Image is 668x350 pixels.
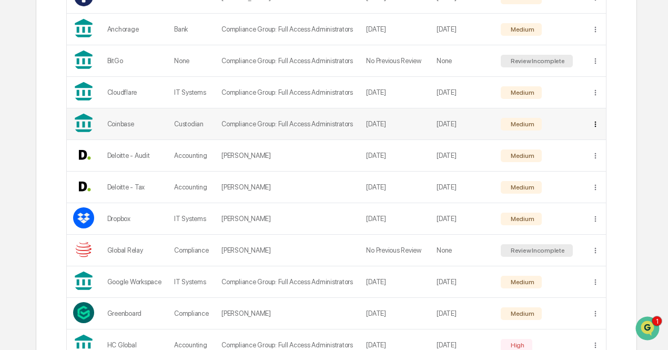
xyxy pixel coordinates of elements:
[11,31,191,47] p: How can we help?
[430,172,494,203] td: [DATE]
[215,14,360,45] td: Compliance Group: Full Access Administrators
[430,77,494,108] td: [DATE]
[360,14,430,45] td: [DATE]
[107,309,162,317] div: Greenboard
[430,235,494,266] td: None
[360,172,430,203] td: [DATE]
[430,14,494,45] td: [DATE]
[76,225,85,233] div: 🗄️
[73,302,94,323] img: Vendor Logo
[168,45,215,77] td: None
[73,207,94,228] img: Vendor Logo
[107,246,162,254] div: Global Relay
[72,219,135,238] a: 🗄️Attestations
[509,89,534,96] div: Medium
[11,89,29,108] img: 1746055101610-c473b297-6a78-478c-a979-82029cc54cd1
[509,121,534,128] div: Medium
[360,140,430,172] td: [DATE]
[11,170,27,187] img: Ashley Sweren
[509,310,534,317] div: Medium
[6,219,72,238] a: 🖐️Preclearance
[360,108,430,140] td: [DATE]
[168,203,215,235] td: IT Systems
[107,215,162,223] div: Dropbox
[73,176,94,197] img: Vendor Logo
[360,235,430,266] td: No Previous Review
[107,278,162,286] div: Google Workspace
[215,203,360,235] td: [PERSON_NAME]
[6,239,70,258] a: 🔎Data Lookup
[430,266,494,298] td: [DATE]
[33,152,85,160] span: [PERSON_NAME]
[360,45,430,77] td: No Previous Review
[509,152,534,159] div: Medium
[168,172,215,203] td: Accounting
[360,298,430,329] td: [DATE]
[107,25,162,33] div: Anchorage
[87,152,91,160] span: •
[47,89,173,99] div: Start new chat
[215,298,360,329] td: [PERSON_NAME]
[634,315,663,344] iframe: Open customer support
[509,247,565,254] div: Review Incomplete
[21,244,66,254] span: Data Lookup
[11,142,27,158] img: Ashley Sweren
[168,14,215,45] td: Bank
[360,203,430,235] td: [DATE]
[107,57,162,65] div: BitGo
[430,298,494,329] td: [DATE]
[11,245,19,253] div: 🔎
[509,278,534,286] div: Medium
[47,99,145,108] div: We're available if you need us!
[430,140,494,172] td: [DATE]
[168,108,215,140] td: Custodian
[215,266,360,298] td: Compliance Group: Full Access Administrators
[215,140,360,172] td: [PERSON_NAME]
[509,215,534,223] div: Medium
[107,341,162,349] div: HC Global
[11,225,19,233] div: 🖐️
[509,184,534,191] div: Medium
[107,152,162,159] div: Deloitte - Audit
[11,125,70,134] div: Past conversations
[168,77,215,108] td: IT Systems
[33,180,85,188] span: [PERSON_NAME]
[105,261,127,268] span: Pylon
[107,88,162,96] div: Cloudflare
[168,140,215,172] td: Accounting
[215,45,360,77] td: Compliance Group: Full Access Administrators
[215,235,360,266] td: [PERSON_NAME]
[509,342,524,349] div: High
[93,152,115,160] span: [DATE]
[215,108,360,140] td: Compliance Group: Full Access Administrators
[168,298,215,329] td: Compliance
[107,183,162,191] div: Deloitte - Tax
[215,172,360,203] td: [PERSON_NAME]
[163,123,191,136] button: See all
[107,120,162,128] div: Coinbase
[168,235,215,266] td: Compliance
[360,266,430,298] td: [DATE]
[430,108,494,140] td: [DATE]
[509,26,534,33] div: Medium
[360,77,430,108] td: [DATE]
[73,239,94,260] img: Vendor Logo
[21,224,68,234] span: Preclearance
[168,266,215,298] td: IT Systems
[430,203,494,235] td: [DATE]
[215,77,360,108] td: Compliance Group: Full Access Administrators
[509,57,565,65] div: Review Incomplete
[22,89,41,108] img: 8933085812038_c878075ebb4cc5468115_72.jpg
[179,92,191,105] button: Start new chat
[73,144,94,165] img: Vendor Logo
[87,224,130,234] span: Attestations
[93,180,115,188] span: [DATE]
[87,180,91,188] span: •
[430,45,494,77] td: None
[74,260,127,268] a: Powered byPylon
